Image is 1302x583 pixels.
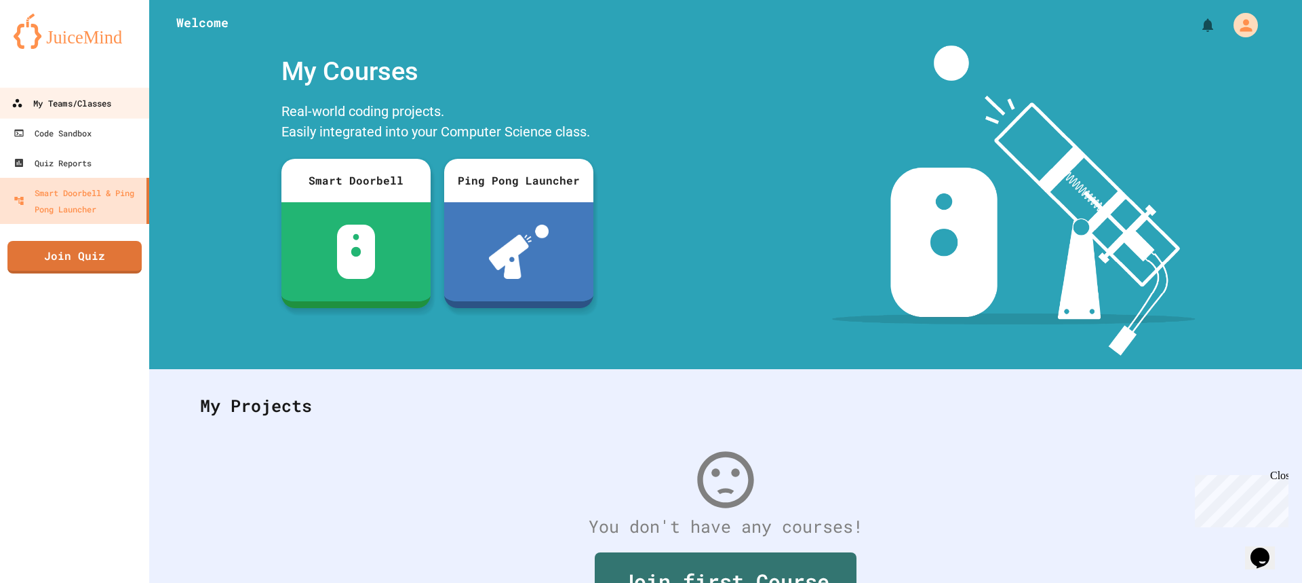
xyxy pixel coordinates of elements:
iframe: chat widget [1189,470,1288,527]
div: Real-world coding projects. Easily integrated into your Computer Science class. [275,98,600,149]
div: Quiz Reports [14,155,92,171]
div: My Teams/Classes [12,95,111,112]
img: ppl-with-ball.png [489,225,549,279]
img: sdb-white.svg [337,225,376,279]
div: You don't have any courses! [186,514,1265,540]
div: Ping Pong Launcher [444,159,593,202]
div: Smart Doorbell & Ping Pong Launcher [14,185,141,217]
div: Code Sandbox [14,125,92,141]
div: My Projects [186,379,1265,432]
div: My Notifications [1175,14,1219,37]
img: banner-image-my-projects.png [832,45,1196,356]
img: logo-orange.svg [14,14,136,49]
div: My Courses [275,45,600,98]
div: Chat with us now!Close [5,5,94,86]
a: Join Quiz [7,241,142,274]
div: Smart Doorbell [281,159,431,202]
div: My Account [1219,10,1261,41]
iframe: chat widget [1245,529,1288,569]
